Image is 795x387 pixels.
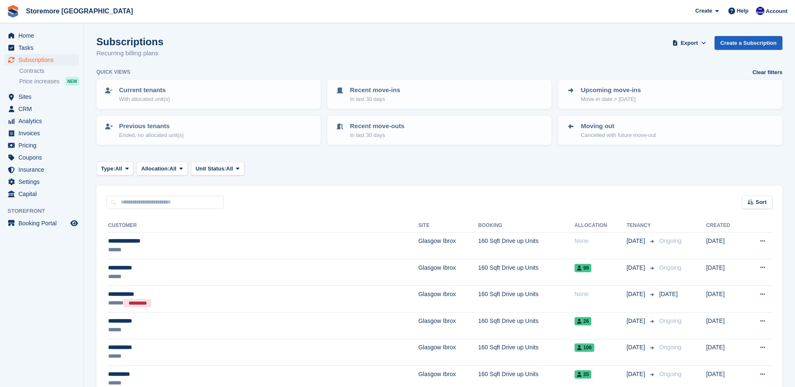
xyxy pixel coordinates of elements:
a: Clear filters [752,68,782,77]
h1: Subscriptions [96,36,163,47]
a: Upcoming move-ins Move-in date > [DATE] [559,80,782,108]
td: Glasgow Ibrox [418,312,478,339]
a: menu [4,188,79,200]
a: Previous tenants Ended, no allocated unit(s) [97,116,320,144]
span: Ongoing [659,371,681,377]
p: Previous tenants [119,121,184,131]
a: Recent move-outs In last 30 days [328,116,551,144]
a: Current tenants With allocated unit(s) [97,80,320,108]
img: stora-icon-8386f47178a22dfd0bd8f6a31ec36ba5ce8667c1dd55bd0f319d3a0aa187defe.svg [7,5,19,18]
span: 99 [575,264,591,272]
a: menu [4,127,79,139]
p: In last 30 days [350,95,400,103]
td: Glasgow Ibrox [418,286,478,312]
a: menu [4,54,79,66]
p: Upcoming move-ins [581,85,641,95]
td: 160 Sqft Drive up Units [478,339,575,366]
span: 106 [575,343,594,352]
td: [DATE] [706,339,744,366]
button: Type: All [96,162,133,175]
a: menu [4,30,79,41]
a: menu [4,152,79,163]
th: Customer [106,219,418,232]
span: Ongoing [659,317,681,324]
a: Recent move-ins In last 30 days [328,80,551,108]
div: None [575,290,627,299]
span: Booking Portal [18,217,69,229]
span: Help [737,7,748,15]
span: Subscriptions [18,54,69,66]
button: Allocation: All [137,162,188,175]
span: All [115,165,122,173]
span: Home [18,30,69,41]
span: Create [695,7,712,15]
p: Recurring billing plans [96,49,163,58]
span: Sites [18,91,69,103]
span: All [169,165,176,173]
span: Capital [18,188,69,200]
div: NEW [65,77,79,85]
td: [DATE] [706,312,744,339]
span: Analytics [18,115,69,127]
p: Recent move-ins [350,85,400,95]
img: Angela [756,7,764,15]
span: 26 [575,317,591,325]
span: Tasks [18,42,69,54]
span: 35 [575,370,591,379]
p: Recent move-outs [350,121,404,131]
td: Glasgow Ibrox [418,259,478,286]
th: Tenancy [627,219,656,232]
span: Coupons [18,152,69,163]
td: 160 Sqft Drive up Units [478,259,575,286]
td: 160 Sqft Drive up Units [478,312,575,339]
span: Ongoing [659,264,681,271]
th: Site [418,219,478,232]
span: Price increases [19,77,60,85]
span: [DATE] [627,370,647,379]
td: [DATE] [706,286,744,312]
a: menu [4,42,79,54]
a: Create a Subscription [715,36,782,50]
th: Booking [478,219,575,232]
button: Unit Status: All [191,162,244,175]
a: Preview store [69,218,79,228]
td: Glasgow Ibrox [418,339,478,366]
a: menu [4,176,79,188]
span: All [226,165,233,173]
span: [DATE] [627,263,647,272]
span: Account [766,7,787,15]
span: Allocation: [141,165,169,173]
p: With allocated unit(s) [119,95,170,103]
a: menu [4,164,79,175]
span: Ongoing [659,344,681,351]
a: menu [4,103,79,115]
p: Cancelled with future move-out [581,131,656,139]
a: Contracts [19,67,79,75]
span: Unit Status: [196,165,226,173]
a: Price increases NEW [19,77,79,86]
th: Allocation [575,219,627,232]
td: [DATE] [706,232,744,259]
span: [DATE] [627,237,647,245]
a: menu [4,217,79,229]
span: [DATE] [659,291,678,297]
p: In last 30 days [350,131,404,139]
span: Settings [18,176,69,188]
p: Current tenants [119,85,170,95]
span: Type: [101,165,115,173]
p: Move-in date > [DATE] [581,95,641,103]
div: None [575,237,627,245]
span: [DATE] [627,290,647,299]
a: Moving out Cancelled with future move-out [559,116,782,144]
span: [DATE] [627,317,647,325]
a: menu [4,115,79,127]
a: Storemore [GEOGRAPHIC_DATA] [23,4,136,18]
p: Moving out [581,121,656,131]
span: Invoices [18,127,69,139]
span: Pricing [18,139,69,151]
span: Ongoing [659,237,681,244]
a: menu [4,91,79,103]
span: Sort [756,198,767,206]
td: 160 Sqft Drive up Units [478,232,575,259]
a: menu [4,139,79,151]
